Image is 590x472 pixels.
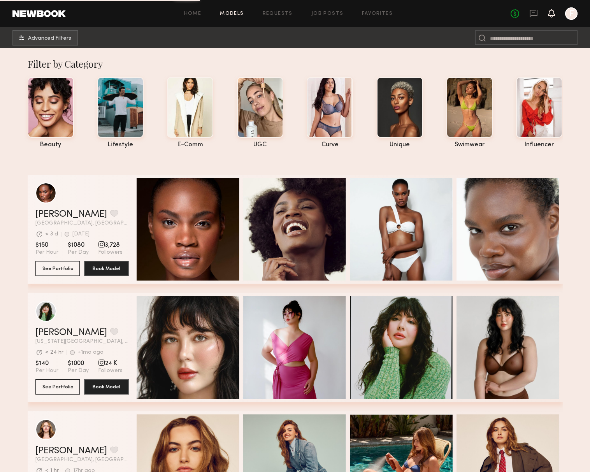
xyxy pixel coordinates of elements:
[98,241,123,249] span: 3,728
[45,350,63,355] div: < 24 hr
[220,11,244,16] a: Models
[68,367,89,374] span: Per Day
[28,58,563,70] div: Filter by Category
[565,7,578,20] a: F
[35,210,107,219] a: [PERSON_NAME]
[68,249,89,256] span: Per Day
[35,360,58,367] span: $140
[68,241,89,249] span: $1080
[446,142,493,148] div: swimwear
[72,232,90,237] div: [DATE]
[237,142,283,148] div: UGC
[78,350,104,355] div: +1mo ago
[84,379,129,395] button: Book Model
[307,142,353,148] div: curve
[362,11,393,16] a: Favorites
[68,360,89,367] span: $1000
[184,11,202,16] a: Home
[97,142,144,148] div: lifestyle
[377,142,423,148] div: unique
[35,328,107,337] a: [PERSON_NAME]
[28,36,71,41] span: Advanced Filters
[35,339,129,344] span: [US_STATE][GEOGRAPHIC_DATA], [GEOGRAPHIC_DATA]
[84,261,129,276] button: Book Model
[45,232,58,237] div: < 3 d
[98,249,123,256] span: Followers
[311,11,344,16] a: Job Posts
[35,446,107,456] a: [PERSON_NAME]
[35,241,58,249] span: $150
[516,142,562,148] div: influencer
[35,221,129,226] span: [GEOGRAPHIC_DATA], [GEOGRAPHIC_DATA]
[28,142,74,148] div: beauty
[167,142,213,148] div: e-comm
[35,367,58,374] span: Per Hour
[35,261,80,276] button: See Portfolio
[12,30,78,46] button: Advanced Filters
[35,249,58,256] span: Per Hour
[263,11,293,16] a: Requests
[35,379,80,395] button: See Portfolio
[35,457,129,463] span: [GEOGRAPHIC_DATA], [GEOGRAPHIC_DATA]
[98,360,123,367] span: 24 K
[98,367,123,374] span: Followers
